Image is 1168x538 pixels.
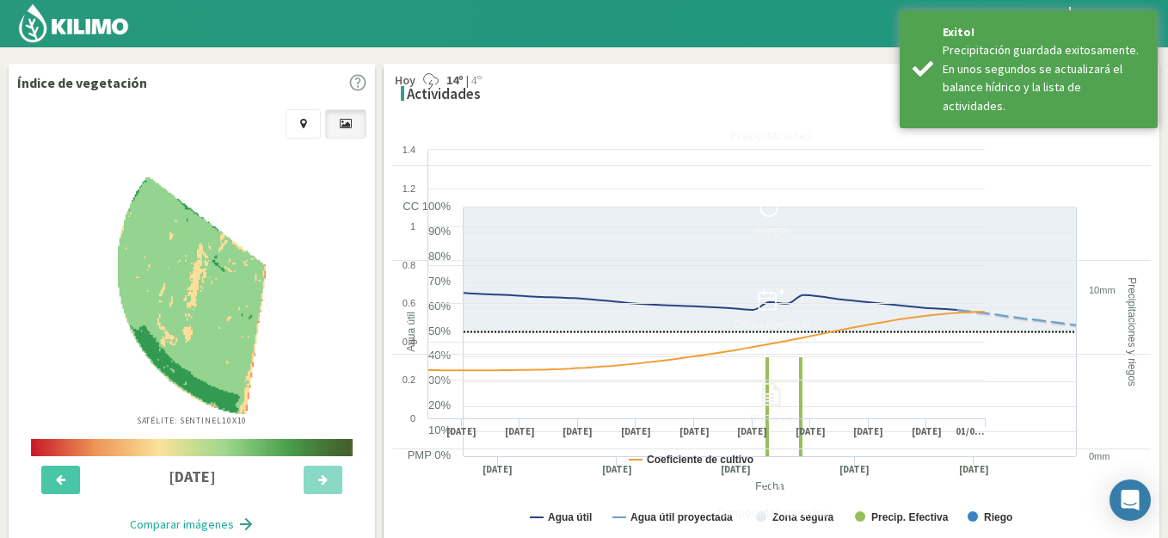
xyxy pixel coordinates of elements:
div: Temporadas pasadas [397,506,1146,518]
text: 1.2 [403,183,415,194]
text: 1.4 [403,145,415,155]
h4: [DATE] [109,468,275,485]
span: 10X10 [222,415,248,426]
img: Kilimo [17,3,130,44]
text: [DATE] [446,425,476,438]
text: Coeficiente de cultivo [647,454,753,466]
h4: Actividades [407,86,481,102]
p: Satélite: Sentinel [137,414,248,427]
img: 5b31f3e9-7606-4b19-9088-846567ff1e1d_-_sentinel_-_2025-08-28.png [118,177,266,414]
text: 0.6 [403,298,415,308]
text: [DATE] [505,425,535,438]
text: 01/0… [956,425,984,437]
div: Precipitación guardada exitosamente. En unos segundos se actualizará el balance hídrico y la list... [943,41,1145,115]
p: Índice de vegetación [17,72,147,93]
text: 0 [410,413,415,424]
text: [DATE] [621,425,651,438]
div: Exito! [943,23,1145,41]
text: 1 [410,221,415,232]
text: 0.4 [403,337,415,347]
text: [DATE] [679,425,710,438]
text: 0.2 [403,374,415,385]
text: [DATE] [796,425,826,438]
text: [DATE] [853,425,883,438]
text: [DATE] [737,425,767,438]
div: Precipitaciones [397,129,1146,141]
button: Precipitaciones [392,72,1151,166]
div: Open Intercom Messenger [1110,479,1151,521]
text: [DATE] [562,425,593,438]
img: scale [31,439,353,456]
text: 0.8 [403,260,415,270]
text: [DATE] [912,425,942,438]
